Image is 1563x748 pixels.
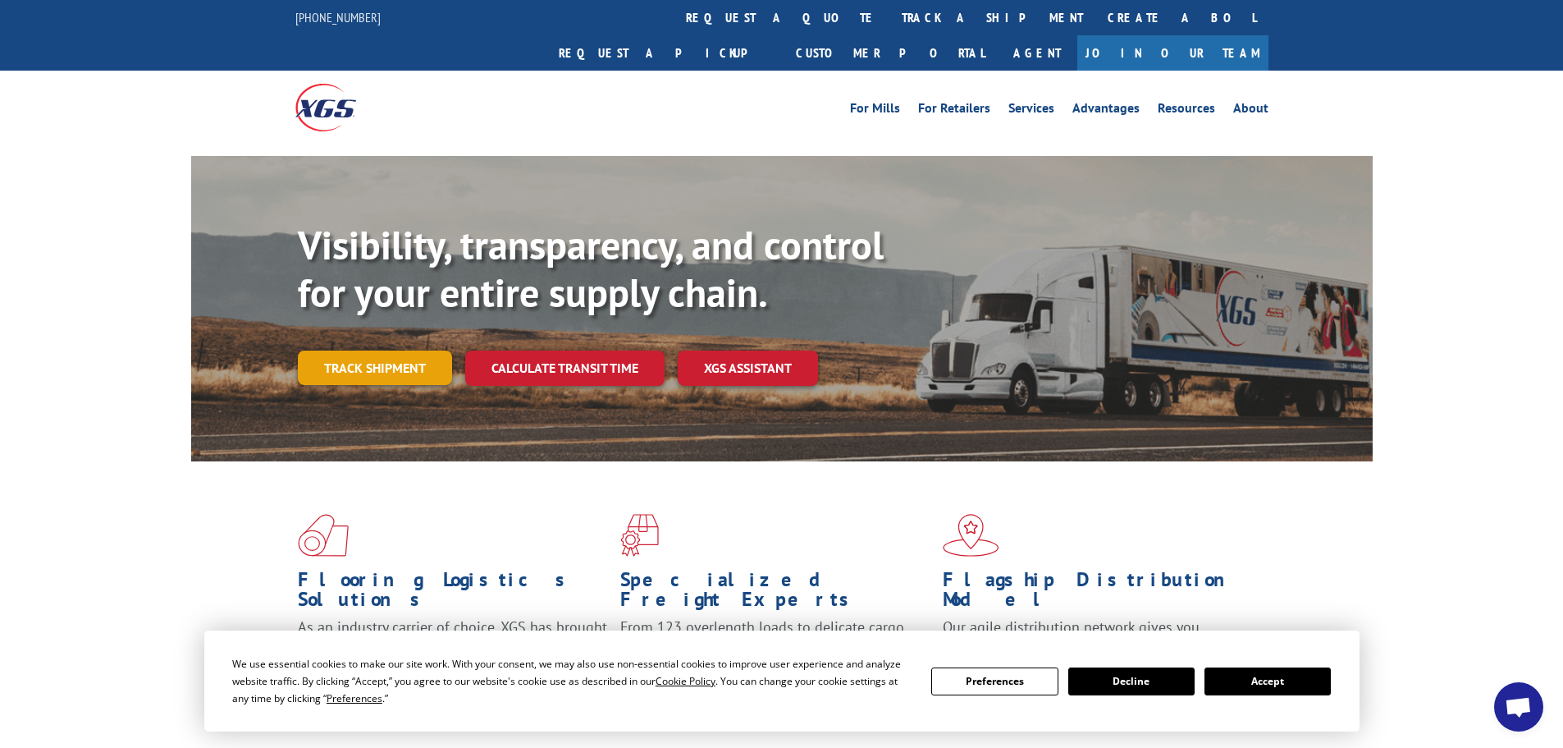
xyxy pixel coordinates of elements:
a: For Mills [850,102,900,120]
img: xgs-icon-focused-on-flooring-red [620,514,659,557]
a: Services [1008,102,1054,120]
a: About [1233,102,1268,120]
a: Calculate transit time [465,351,665,386]
b: Visibility, transparency, and control for your entire supply chain. [298,219,884,318]
span: As an industry carrier of choice, XGS has brought innovation and dedication to flooring logistics... [298,617,607,676]
p: From 123 overlength loads to delicate cargo, our experienced staff knows the best way to move you... [620,617,930,691]
div: Cookie Consent Prompt [204,631,1360,732]
button: Decline [1068,668,1195,695]
a: For Retailers [918,102,990,120]
span: Our agile distribution network gives you nationwide inventory management on demand. [943,617,1245,656]
a: Advantages [1072,102,1140,120]
h1: Specialized Freight Experts [620,570,930,617]
a: Request a pickup [546,35,784,71]
h1: Flagship Distribution Model [943,570,1253,617]
img: xgs-icon-flagship-distribution-model-red [943,514,999,557]
h1: Flooring Logistics Solutions [298,570,608,617]
a: Resources [1158,102,1215,120]
img: xgs-icon-total-supply-chain-intelligence-red [298,514,349,557]
a: [PHONE_NUMBER] [295,9,381,25]
a: Customer Portal [784,35,997,71]
button: Accept [1204,668,1331,695]
a: Join Our Team [1077,35,1268,71]
div: We use essential cookies to make our site work. With your consent, we may also use non-essential ... [232,655,912,707]
a: Agent [997,35,1077,71]
span: Cookie Policy [656,674,715,688]
span: Preferences [327,691,382,705]
a: Track shipment [298,351,452,385]
button: Preferences [931,668,1058,695]
div: Open chat [1494,682,1543,732]
a: XGS ASSISTANT [678,351,818,386]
